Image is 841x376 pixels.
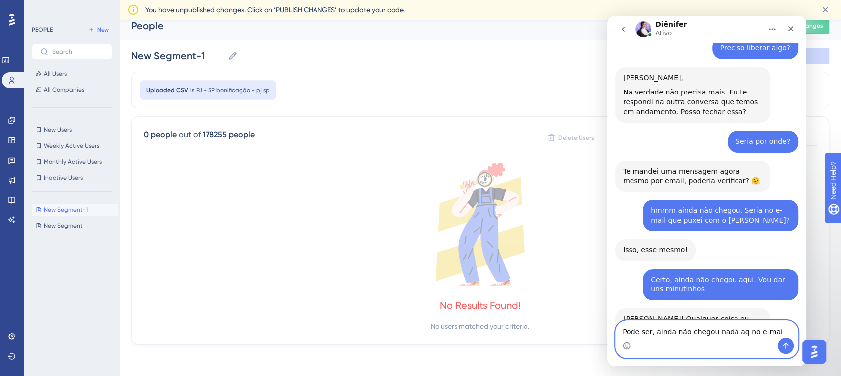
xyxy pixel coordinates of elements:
div: No Results Found! [440,298,521,312]
div: Diênifer diz… [8,292,191,356]
iframe: UserGuiding AI Assistant Launcher [799,337,829,367]
button: Monthly Active Users [32,156,112,168]
button: New [85,24,112,36]
div: No users matched your criteria. [431,320,529,332]
div: out of [179,129,201,141]
span: All Users [44,70,67,78]
div: PEOPLE [32,26,53,34]
div: People [131,19,657,33]
span: Inactive Users [44,174,83,182]
button: Seletor de emoji [15,326,23,334]
span: Need Help? [23,2,62,14]
span: Weekly Active Users [44,142,99,150]
div: [PERSON_NAME]! Qualquer coisa eu encerro a outra e podemos continuar por aqui. 😉 [16,298,155,328]
span: You have unpublished changes. Click on ‘PUBLISH CHANGES’ to update your code. [145,4,405,16]
span: New Users [44,126,72,134]
button: New Segment [32,220,118,232]
iframe: Intercom live chat [607,16,806,366]
button: Export CSV [602,130,651,146]
span: Monthly Active Users [44,158,102,166]
span: Uploaded CSV [146,86,188,94]
span: Delete Users [558,134,594,142]
input: Segment Name [131,49,224,63]
button: Inactive Users [32,172,112,184]
span: New Segment [44,222,83,230]
span: All Companies [44,86,84,94]
span: New Segment-1 [44,206,88,214]
button: Enviar mensagem… [171,322,187,338]
span: is [190,86,194,94]
button: Weekly Active Users [32,140,112,152]
button: All Users [32,68,112,80]
div: [PERSON_NAME]! Qualquer coisa eu encerro a outra e podemos continuar por aqui. 😉 [8,292,163,334]
button: Delete Users [546,130,596,146]
input: Search [52,48,104,55]
div: 0 people [144,129,177,141]
button: New Users [32,124,112,136]
textarea: Envie uma mensagem... [8,305,191,322]
span: New [97,26,109,34]
button: New Segment-1 [32,204,118,216]
div: 178255 people [203,129,255,141]
span: PJ - SP bonificação - pj sp [196,86,270,94]
button: All Companies [32,84,112,95]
